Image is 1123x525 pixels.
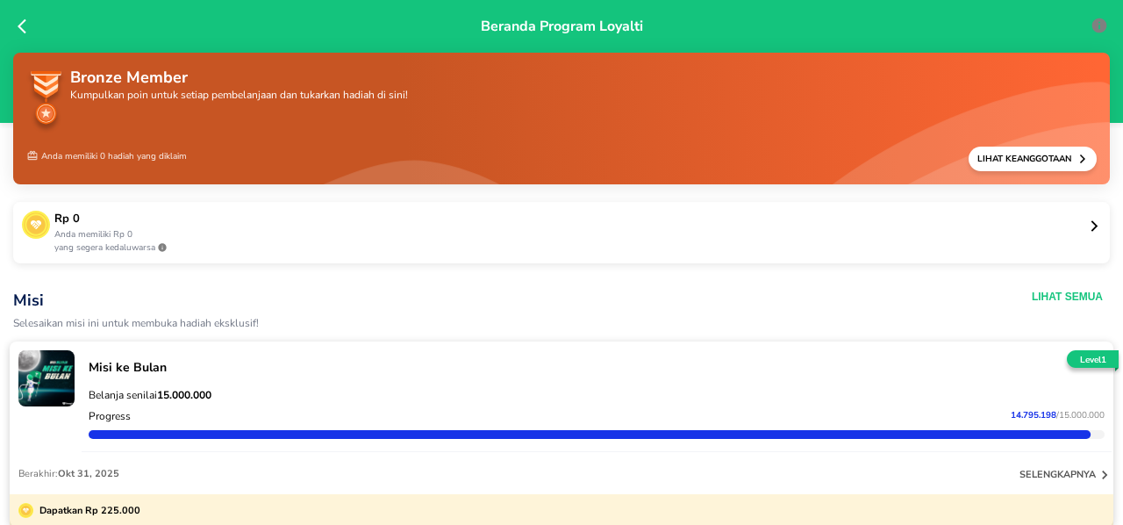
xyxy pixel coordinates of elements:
p: Anda memiliki Rp 0 [54,228,1088,241]
span: / 15.000.000 [1056,409,1105,421]
img: mission-20867 [18,350,75,406]
p: Progress [89,409,131,423]
p: Dapatkan Rp 225.000 [33,503,140,518]
p: Beranda Program Loyalti [481,16,643,109]
p: Selesaikan misi ini untuk membuka hadiah eksklusif! [13,318,829,329]
p: Misi [13,290,829,311]
span: 14.795.198 [1011,409,1056,421]
span: Belanja senilai [89,388,211,402]
p: Kumpulkan poin untuk setiap pembelanjaan dan tukarkan hadiah di sini! [70,90,408,100]
p: Berakhir: [18,467,119,480]
p: yang segera kedaluwarsa [54,241,1088,255]
p: Anda memiliki 0 hadiah yang diklaim [26,147,187,171]
p: Level 1 [1063,354,1122,367]
p: Rp 0 [54,211,1088,228]
strong: 15.000.000 [157,388,211,402]
p: Lihat Keanggotaan [977,153,1077,165]
button: selengkapnya [1019,466,1113,484]
p: Misi ke Bulan [89,359,1105,376]
span: Okt 31, 2025 [58,467,119,480]
button: Lihat Semua [1032,290,1103,304]
p: selengkapnya [1019,468,1096,481]
p: Bronze Member [70,66,408,90]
